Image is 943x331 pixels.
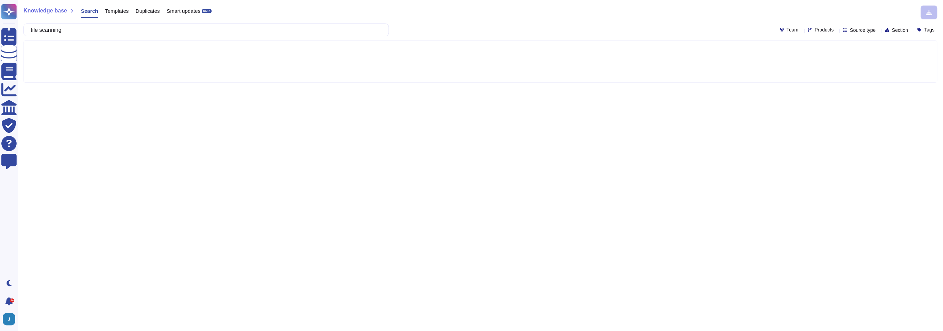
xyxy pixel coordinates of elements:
[167,8,201,13] span: Smart updates
[815,27,834,32] span: Products
[202,9,212,13] div: BETA
[10,298,14,303] div: 9+
[850,28,876,33] span: Source type
[136,8,160,13] span: Duplicates
[787,27,799,32] span: Team
[27,24,382,36] input: Search a question or template...
[81,8,98,13] span: Search
[1,312,20,327] button: user
[3,313,15,325] img: user
[924,27,935,32] span: Tags
[23,8,67,13] span: Knowledge base
[105,8,128,13] span: Templates
[892,28,908,33] span: Section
